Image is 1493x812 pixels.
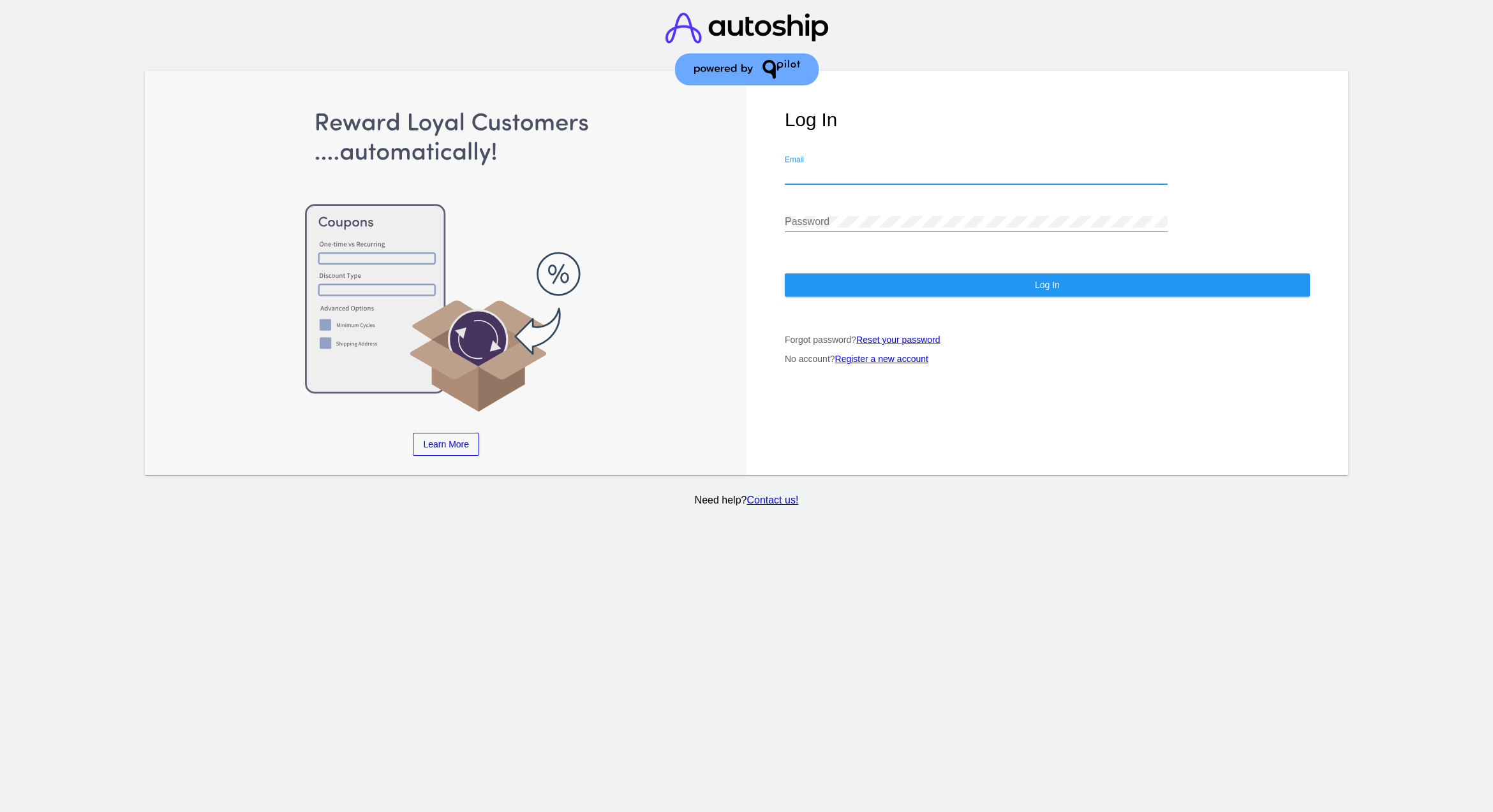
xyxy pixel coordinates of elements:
[785,168,1168,180] input: Email
[423,439,469,449] span: Learn More
[184,109,709,414] img: Apply Coupons Automatically to Scheduled Orders with QPilot
[785,354,1310,364] p: No account?
[143,495,1351,506] p: Need help?
[746,495,798,505] a: Contact us!
[413,433,479,456] a: Learn More
[785,109,1310,131] h1: Log In
[785,273,1310,296] button: Log In
[835,354,928,364] a: Register a new account
[856,335,940,345] a: Reset your password
[1035,280,1060,290] span: Log In
[785,335,1310,345] p: Forgot password?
